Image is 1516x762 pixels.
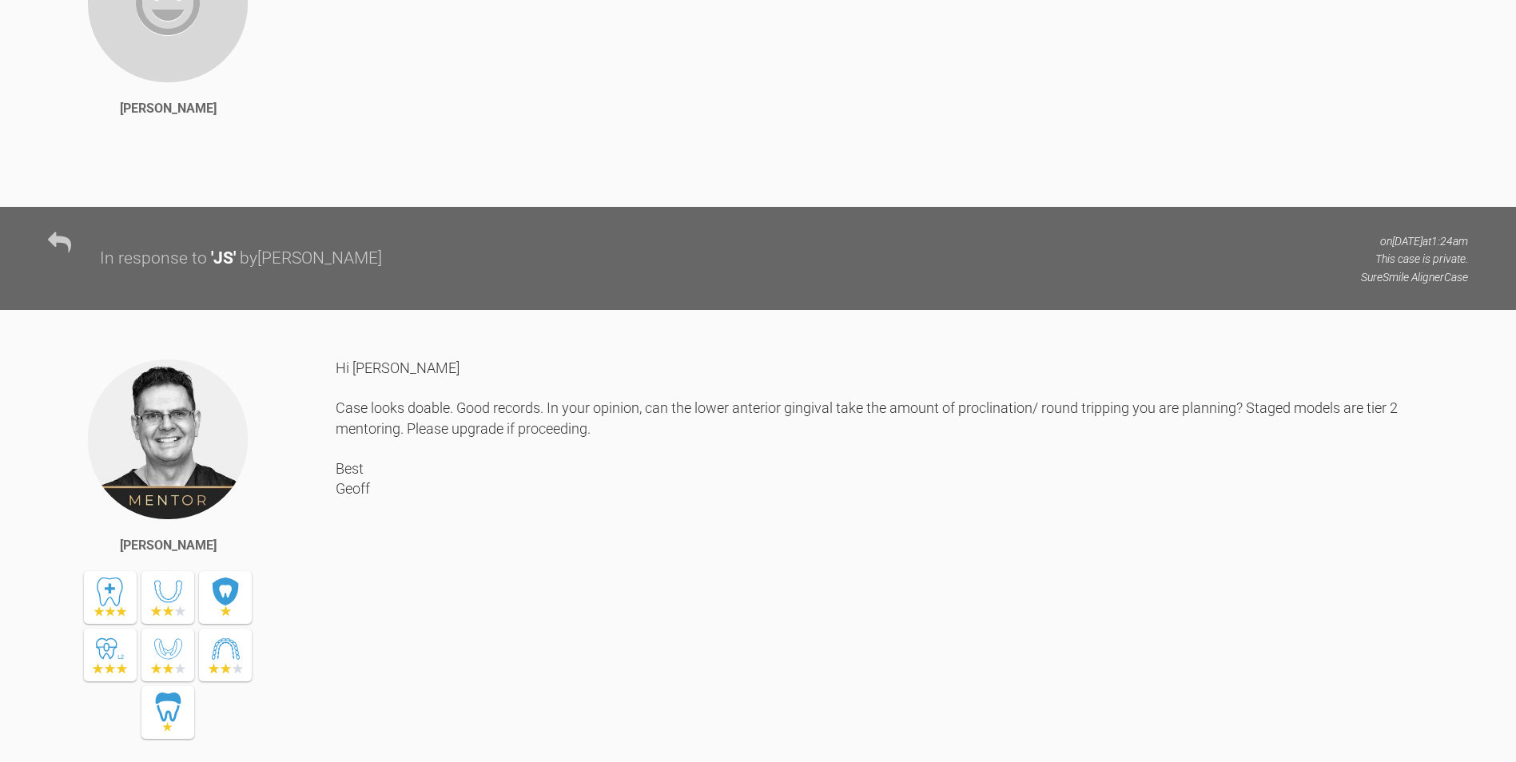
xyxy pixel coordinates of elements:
[1361,268,1468,286] p: SureSmile Aligner Case
[1361,250,1468,268] p: This case is private.
[1361,232,1468,250] p: on [DATE] at 1:24am
[120,535,217,556] div: [PERSON_NAME]
[120,98,217,119] div: [PERSON_NAME]
[240,245,382,272] div: by [PERSON_NAME]
[100,245,207,272] div: In response to
[211,245,236,272] div: ' JS '
[86,358,249,521] img: Geoff Stone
